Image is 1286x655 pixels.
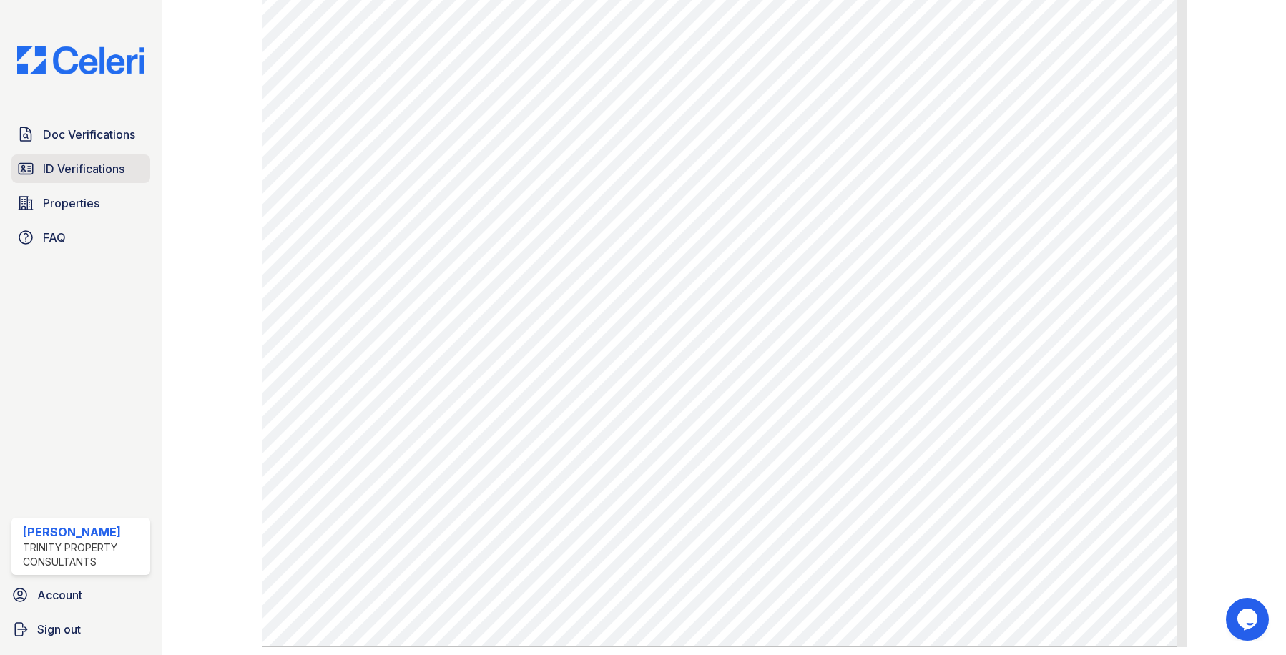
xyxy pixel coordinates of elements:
div: [PERSON_NAME] [23,523,144,541]
span: Sign out [37,621,81,638]
a: Account [6,581,156,609]
a: Sign out [6,615,156,644]
span: Account [37,586,82,604]
span: FAQ [43,229,66,246]
img: CE_Logo_Blue-a8612792a0a2168367f1c8372b55b34899dd931a85d93a1a3d3e32e68fde9ad4.png [6,46,156,74]
div: Trinity Property Consultants [23,541,144,569]
span: ID Verifications [43,160,124,177]
span: Doc Verifications [43,126,135,143]
a: Properties [11,189,150,217]
span: Properties [43,194,99,212]
a: FAQ [11,223,150,252]
a: Doc Verifications [11,120,150,149]
a: ID Verifications [11,154,150,183]
iframe: chat widget [1226,598,1272,641]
